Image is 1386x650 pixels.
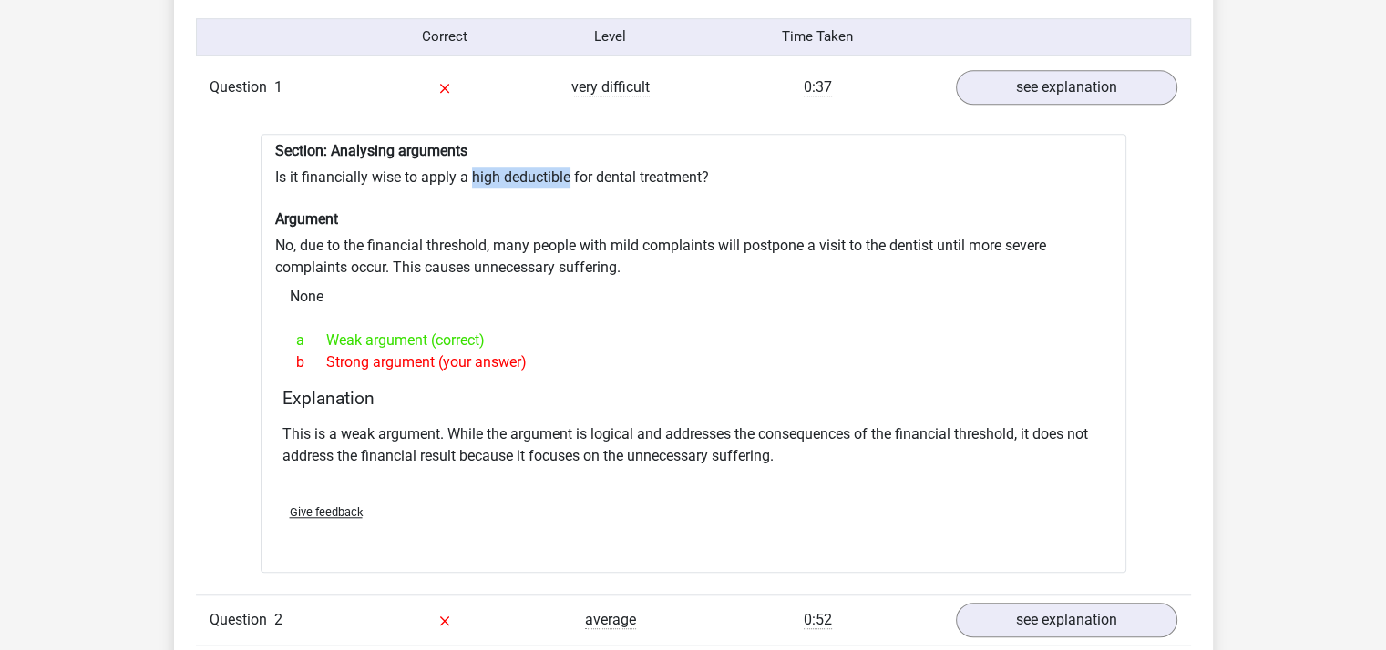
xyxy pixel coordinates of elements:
[210,609,274,631] span: Question
[282,423,1104,467] p: This is a weak argument. While the argument is logical and addresses the consequences of the fina...
[585,611,636,629] span: average
[282,388,1104,409] h4: Explanation
[210,76,274,98] span: Question
[956,70,1177,105] a: see explanation
[693,26,941,47] div: Time Taken
[282,351,1104,373] div: Strong argument (your answer)
[804,611,832,629] span: 0:52
[804,78,832,96] span: 0:37
[274,78,282,96] span: 1
[296,330,326,351] span: a
[571,78,650,96] span: very difficult
[275,210,1112,228] h6: Argument
[296,351,326,373] span: b
[290,505,363,519] span: Give feedback
[261,134,1126,574] div: Is it financially wise to apply a high deductible for dental treatment? No, due to the financial ...
[275,142,1112,159] h6: Section: Analysing arguments
[362,26,528,47] div: Correct
[282,330,1104,351] div: Weak argument (correct)
[956,603,1177,637] a: see explanation
[275,279,1112,315] div: None
[528,26,693,47] div: Level
[274,611,282,628] span: 2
